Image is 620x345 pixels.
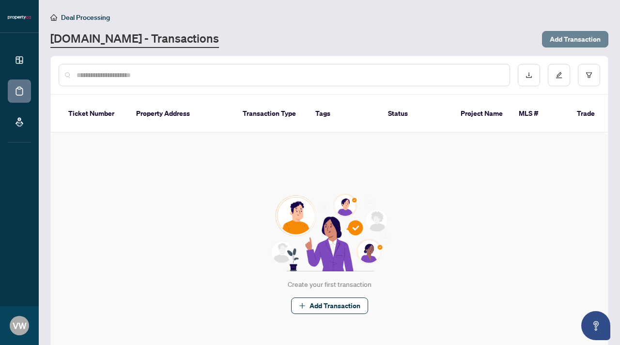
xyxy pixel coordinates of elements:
[61,95,128,133] th: Ticket Number
[380,95,453,133] th: Status
[578,64,600,86] button: filter
[511,95,569,133] th: MLS #
[310,298,360,314] span: Add Transaction
[128,95,235,133] th: Property Address
[453,95,511,133] th: Project Name
[518,64,540,86] button: download
[299,302,306,309] span: plus
[61,13,110,22] span: Deal Processing
[13,319,27,332] span: VW
[542,31,608,47] button: Add Transaction
[235,95,308,133] th: Transaction Type
[586,72,592,78] span: filter
[550,31,601,47] span: Add Transaction
[50,14,57,21] span: home
[308,95,380,133] th: Tags
[267,194,392,271] img: Null State Icon
[556,72,562,78] span: edit
[288,279,372,290] div: Create your first transaction
[581,311,610,340] button: Open asap
[548,64,570,86] button: edit
[50,31,219,48] a: [DOMAIN_NAME] - Transactions
[526,72,532,78] span: download
[8,15,31,20] img: logo
[291,298,368,314] button: Add Transaction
